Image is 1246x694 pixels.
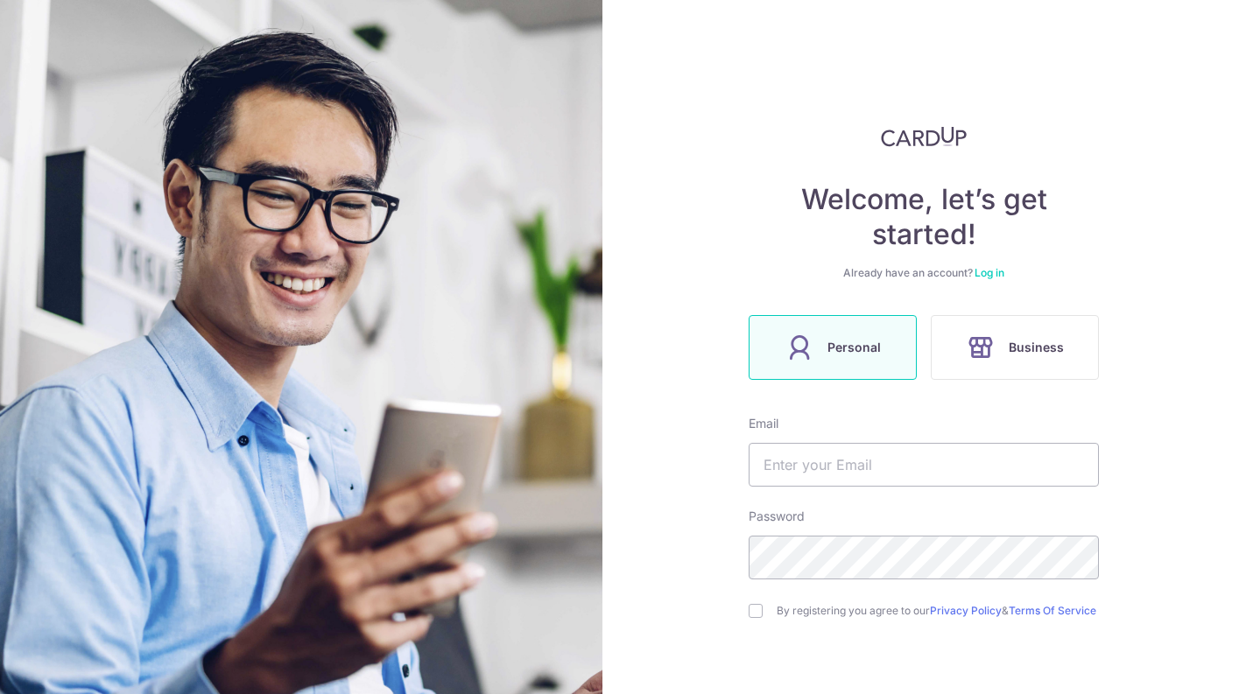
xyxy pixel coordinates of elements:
[930,604,1002,617] a: Privacy Policy
[742,315,924,380] a: Personal
[1009,604,1096,617] a: Terms Of Service
[749,443,1099,487] input: Enter your Email
[827,337,881,358] span: Personal
[749,266,1099,280] div: Already have an account?
[749,182,1099,252] h4: Welcome, let’s get started!
[924,315,1106,380] a: Business
[749,415,778,432] label: Email
[1009,337,1064,358] span: Business
[777,604,1099,618] label: By registering you agree to our &
[975,266,1004,279] a: Log in
[881,126,967,147] img: CardUp Logo
[749,508,805,525] label: Password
